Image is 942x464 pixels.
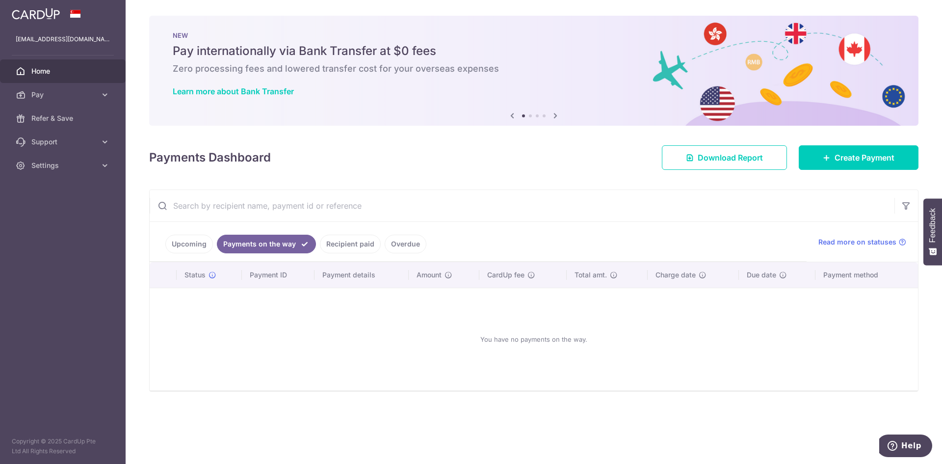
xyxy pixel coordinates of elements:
img: CardUp [12,8,60,20]
a: Download Report [662,145,787,170]
p: NEW [173,31,895,39]
span: Refer & Save [31,113,96,123]
span: Settings [31,161,96,170]
a: Read more on statuses [818,237,906,247]
span: Status [184,270,206,280]
img: Bank transfer banner [149,16,918,126]
input: Search by recipient name, payment id or reference [150,190,894,221]
span: Pay [31,90,96,100]
iframe: Opens a widget where you can find more information [879,435,932,459]
a: Payments on the way [217,235,316,253]
h4: Payments Dashboard [149,149,271,166]
th: Payment ID [242,262,314,288]
span: Home [31,66,96,76]
span: Create Payment [835,152,894,164]
span: Charge date [655,270,696,280]
span: Download Report [698,152,763,164]
h6: Zero processing fees and lowered transfer cost for your overseas expenses [173,63,895,75]
div: You have no payments on the way. [161,296,906,382]
h5: Pay internationally via Bank Transfer at $0 fees [173,43,895,59]
th: Payment method [815,262,918,288]
span: Feedback [928,208,937,243]
span: CardUp fee [487,270,524,280]
a: Upcoming [165,235,213,253]
button: Feedback - Show survey [923,198,942,265]
a: Create Payment [799,145,918,170]
span: Total amt. [575,270,607,280]
th: Payment details [314,262,409,288]
p: [EMAIL_ADDRESS][DOMAIN_NAME] [16,34,110,44]
span: Amount [417,270,442,280]
span: Read more on statuses [818,237,896,247]
a: Overdue [385,235,426,253]
a: Learn more about Bank Transfer [173,86,294,96]
span: Due date [747,270,776,280]
a: Recipient paid [320,235,381,253]
span: Support [31,137,96,147]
